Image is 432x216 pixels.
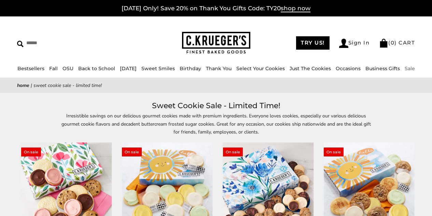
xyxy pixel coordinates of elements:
[141,65,175,72] a: Sweet Smiles
[379,39,415,46] a: (0) CART
[27,100,405,112] h1: Sweet Cookie Sale - Limited Time!
[296,36,330,50] a: TRY US!
[17,65,44,72] a: Bestsellers
[290,65,331,72] a: Just The Cookies
[324,148,344,156] span: On sale
[17,41,24,47] img: Search
[339,39,370,48] a: Sign In
[78,65,115,72] a: Back to School
[405,65,415,72] a: Sale
[33,82,102,89] span: Sweet Cookie Sale - Limited Time!
[62,65,73,72] a: OSU
[391,39,395,46] span: 0
[17,82,29,89] a: Home
[59,112,373,136] p: Irresistible savings on our delicious gourmet cookies made with premium ingredients. Everyone lov...
[336,65,361,72] a: Occasions
[223,148,243,156] span: On sale
[379,39,388,48] img: Bag
[31,82,32,89] span: |
[365,65,400,72] a: Business Gifts
[120,65,137,72] a: [DATE]
[49,65,58,72] a: Fall
[339,39,348,48] img: Account
[182,32,250,54] img: C.KRUEGER'S
[122,5,310,12] a: [DATE] Only! Save 20% on Thank You Gifts Code: TY20shop now
[17,38,108,48] input: Search
[180,65,201,72] a: Birthday
[281,5,310,12] span: shop now
[17,81,415,89] nav: breadcrumbs
[206,65,232,72] a: Thank You
[236,65,285,72] a: Select Your Cookies
[21,148,41,156] span: On sale
[122,148,142,156] span: On sale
